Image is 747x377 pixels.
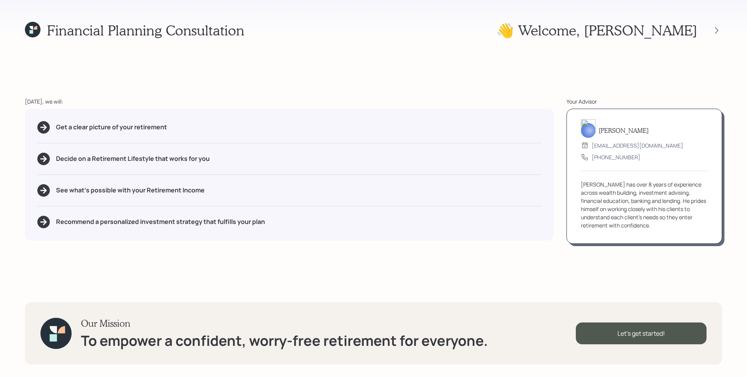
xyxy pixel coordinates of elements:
div: Your Advisor [566,97,722,106]
div: [PERSON_NAME] has over 8 years of experience across wealth building, investment advising, financi... [581,180,708,229]
h5: [PERSON_NAME] [599,127,649,134]
img: james-distasi-headshot.png [581,119,596,138]
div: Let's get started! [576,322,707,344]
div: [DATE], we will: [25,97,554,106]
div: [EMAIL_ADDRESS][DOMAIN_NAME] [592,141,683,150]
h1: Financial Planning Consultation [47,22,244,39]
div: [PHONE_NUMBER] [592,153,640,161]
h3: Our Mission [81,318,488,329]
h5: See what's possible with your Retirement Income [56,187,205,194]
h1: To empower a confident, worry-free retirement for everyone. [81,332,488,349]
h5: Get a clear picture of your retirement [56,123,167,131]
h1: 👋 Welcome , [PERSON_NAME] [496,22,697,39]
h5: Decide on a Retirement Lifestyle that works for you [56,155,210,162]
h5: Recommend a personalized investment strategy that fulfills your plan [56,218,265,225]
